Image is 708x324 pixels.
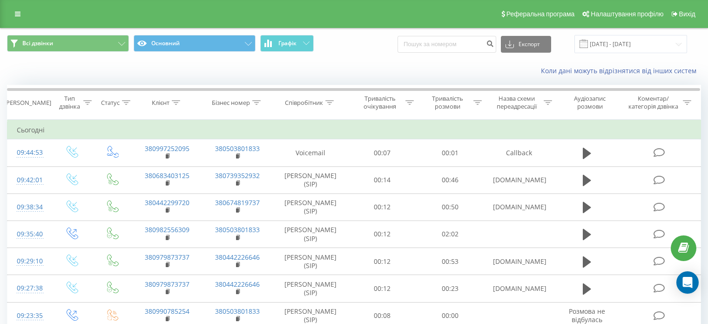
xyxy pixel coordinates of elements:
[22,40,53,47] span: Всі дзвінки
[416,248,484,275] td: 00:53
[273,221,349,248] td: [PERSON_NAME] (SIP)
[17,252,41,270] div: 09:29:10
[285,99,323,107] div: Співробітник
[416,221,484,248] td: 02:02
[416,193,484,221] td: 00:50
[145,280,189,289] a: 380979873737
[357,95,404,110] div: Тривалість очікування
[101,99,120,107] div: Статус
[212,99,250,107] div: Бізнес номер
[273,139,349,166] td: Voicemail
[145,198,189,207] a: 380442299720
[145,253,189,262] a: 380979873737
[152,99,169,107] div: Клієнт
[17,198,41,216] div: 09:38:34
[416,275,484,302] td: 00:23
[484,275,554,302] td: [DOMAIN_NAME]
[17,225,41,243] div: 09:35:40
[145,144,189,153] a: 380997252095
[398,36,496,53] input: Пошук за номером
[260,35,314,52] button: Графік
[349,166,416,193] td: 00:14
[349,139,416,166] td: 00:07
[145,225,189,234] a: 380982556309
[215,307,260,316] a: 380503801833
[215,280,260,289] a: 380442226646
[563,95,617,110] div: Аудіозапис розмови
[425,95,471,110] div: Тривалість розмови
[215,171,260,180] a: 380739352932
[215,198,260,207] a: 380674819737
[484,193,554,221] td: [DOMAIN_NAME]
[349,248,416,275] td: 00:12
[506,10,575,18] span: Реферальна програма
[492,95,541,110] div: Назва схеми переадресації
[215,253,260,262] a: 380442226646
[349,275,416,302] td: 00:12
[626,95,681,110] div: Коментар/категорія дзвінка
[273,248,349,275] td: [PERSON_NAME] (SIP)
[501,36,551,53] button: Експорт
[569,307,605,324] span: Розмова не відбулась
[541,66,701,75] a: Коли дані можуть відрізнятися вiд інших систем
[416,139,484,166] td: 00:01
[484,166,554,193] td: [DOMAIN_NAME]
[134,35,256,52] button: Основний
[416,166,484,193] td: 00:46
[17,279,41,297] div: 09:27:38
[7,35,129,52] button: Всі дзвінки
[17,144,41,162] div: 09:44:53
[273,275,349,302] td: [PERSON_NAME] (SIP)
[59,95,81,110] div: Тип дзвінка
[591,10,663,18] span: Налаштування профілю
[273,193,349,221] td: [PERSON_NAME] (SIP)
[349,221,416,248] td: 00:12
[484,248,554,275] td: [DOMAIN_NAME]
[145,307,189,316] a: 380990785254
[278,40,297,47] span: Графік
[484,139,554,166] td: Callback
[679,10,695,18] span: Вихід
[215,144,260,153] a: 380503801833
[215,225,260,234] a: 380503801833
[349,193,416,221] td: 00:12
[273,166,349,193] td: [PERSON_NAME] (SIP)
[7,121,701,139] td: Сьогодні
[676,271,699,294] div: Open Intercom Messenger
[145,171,189,180] a: 380683403125
[4,99,51,107] div: [PERSON_NAME]
[17,171,41,189] div: 09:42:01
